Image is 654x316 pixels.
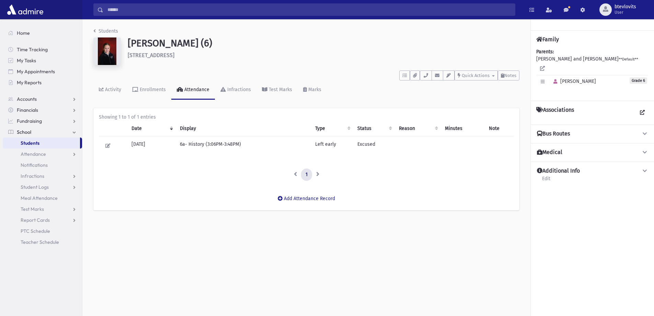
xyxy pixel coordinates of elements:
div: Infractions [226,87,251,92]
a: 1 [301,168,312,181]
input: Search [103,3,515,16]
span: Notifications [21,162,48,168]
a: Students [93,28,118,34]
div: [PERSON_NAME] and [PERSON_NAME] [536,48,649,95]
span: btevlovits [615,4,636,10]
a: Time Tracking [3,44,82,55]
span: My Tasks [17,57,36,64]
td: [DATE] [127,137,176,155]
a: Meal Attendance [3,193,82,204]
span: Students [21,140,39,146]
a: Student Logs [3,182,82,193]
h1: [PERSON_NAME] (6) [128,37,519,49]
span: Home [17,30,30,36]
div: Test Marks [267,87,292,92]
a: Edit [542,175,551,187]
a: My Appointments [3,66,82,77]
td: Excused [353,137,395,155]
th: Note [485,121,514,137]
a: Financials [3,105,82,116]
span: Report Cards [21,217,50,223]
span: Quick Actions [462,73,490,78]
a: Home [3,28,82,39]
h4: Bus Routes [537,130,570,138]
div: Enrollments [138,87,166,92]
a: Activity [93,80,127,100]
span: Test Marks [21,206,44,212]
span: School [17,129,31,135]
a: Attendance [3,149,82,160]
button: Additional Info [536,167,649,175]
a: My Reports [3,77,82,88]
span: Time Tracking [17,46,48,53]
span: Attendance [21,151,46,157]
span: Notes [504,73,516,78]
a: Attendance [171,80,215,100]
button: Add Attendance Record [273,193,340,205]
a: Infractions [215,80,256,100]
a: Marks [298,80,327,100]
th: Display [176,121,311,137]
span: Grade 6 [630,77,647,84]
a: Teacher Schedule [3,237,82,248]
img: AdmirePro [5,3,45,17]
td: Left early [311,137,354,155]
div: Showing 1 to 1 of 1 entries [99,113,514,121]
a: School [3,127,82,138]
button: Quick Actions [455,70,498,80]
h4: Additional Info [537,167,580,175]
span: PTC Schedule [21,228,50,234]
th: Status: activate to sort column ascending [353,121,395,137]
button: Bus Routes [536,130,649,138]
a: Test Marks [256,80,298,100]
td: 6a- History (3:06PM-3:48PM) [176,137,311,155]
h4: Associations [536,107,574,119]
a: Infractions [3,171,82,182]
th: Date: activate to sort column ascending [127,121,176,137]
a: Notifications [3,160,82,171]
a: My Tasks [3,55,82,66]
span: Infractions [21,173,44,179]
a: Accounts [3,94,82,105]
h6: [STREET_ADDRESS] [128,52,519,58]
span: Accounts [17,96,37,102]
th: Reason: activate to sort column ascending [395,121,441,137]
button: Notes [498,70,519,80]
div: Activity [104,87,121,92]
span: Meal Attendance [21,195,58,201]
a: View all Associations [636,107,649,119]
b: Parents: [536,49,554,55]
span: Student Logs [21,184,49,190]
img: ZAAAAAAAAAAAAAAAAAAAAAAAAAAAAAAAAAAAAAAAAAAAAAAAAAAAAAAAAAAAAAAAAAAAAAAAAAAAAAAAAAAAAAAAAAAAAAAAA... [93,37,121,65]
span: Teacher Schedule [21,239,59,245]
a: Fundraising [3,116,82,127]
a: Enrollments [127,80,171,100]
h4: Medical [537,149,562,156]
a: Students [3,138,80,149]
nav: breadcrumb [93,28,118,37]
th: Minutes [441,121,484,137]
div: Marks [307,87,321,92]
span: [PERSON_NAME] [550,78,596,84]
span: Fundraising [17,118,42,124]
span: Financials [17,107,38,113]
a: Test Marks [3,204,82,215]
button: Edit [103,141,113,151]
button: Medical [536,149,649,156]
span: User [615,10,636,15]
h4: Family [536,36,559,43]
th: Type: activate to sort column ascending [311,121,354,137]
span: My Reports [17,79,42,86]
span: My Appointments [17,68,55,75]
div: Attendance [183,87,209,92]
a: Report Cards [3,215,82,226]
a: PTC Schedule [3,226,82,237]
